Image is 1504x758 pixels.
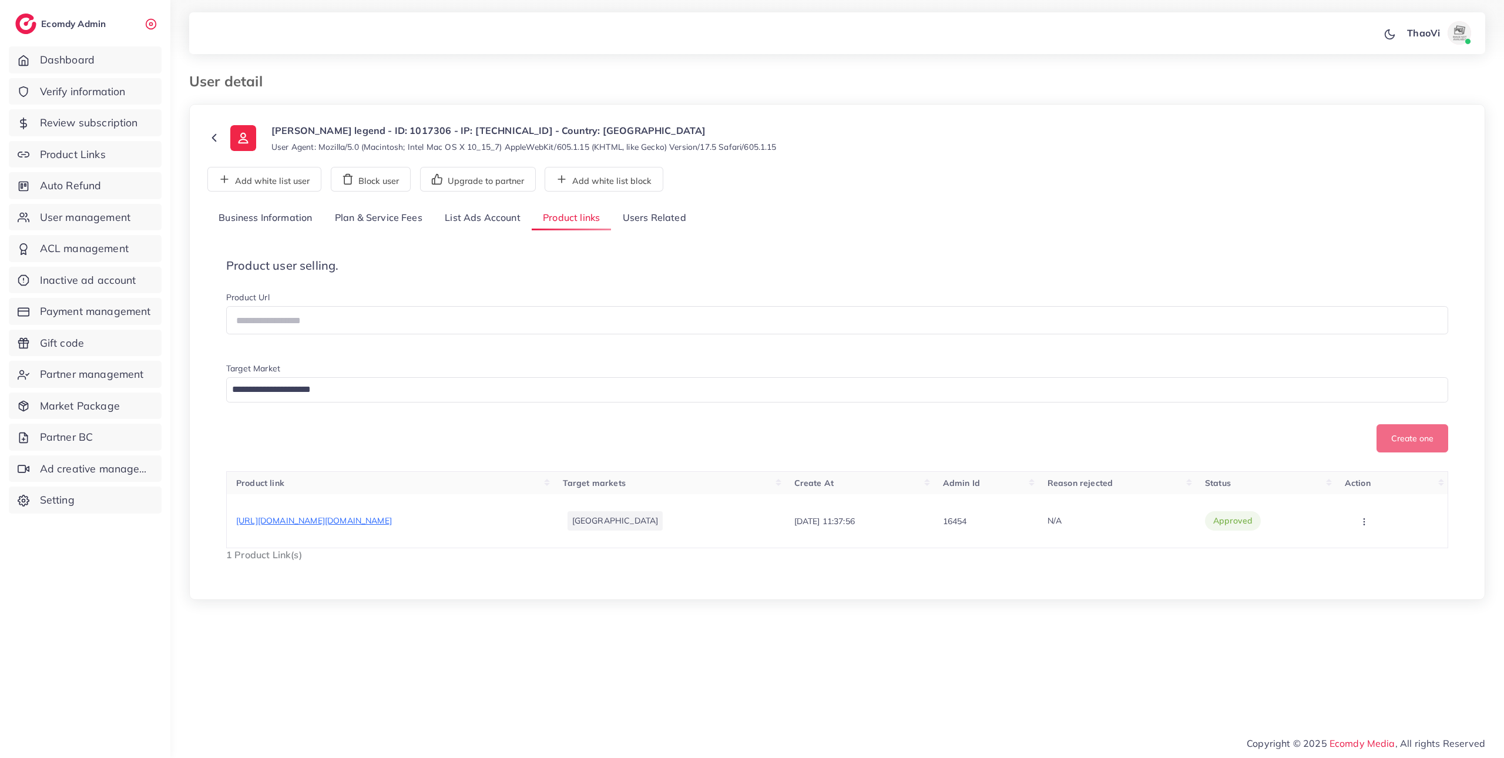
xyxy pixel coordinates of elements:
a: Product links [532,206,611,231]
p: [PERSON_NAME] legend - ID: 1017306 - IP: [TECHNICAL_ID] - Country: [GEOGRAPHIC_DATA] [271,123,777,137]
span: Partner BC [40,430,93,445]
a: Review subscription [9,109,162,136]
a: Inactive ad account [9,267,162,294]
h4: Product user selling. [226,259,1448,273]
span: ACL management [40,241,129,256]
button: Block user [331,167,411,192]
a: Market Package [9,393,162,420]
span: Admin Id [943,478,980,488]
span: Action [1345,478,1371,488]
span: [URL][DOMAIN_NAME][DOMAIN_NAME] [236,515,392,526]
button: Create one [1377,424,1448,452]
span: Dashboard [40,52,95,68]
img: logo [15,14,36,34]
a: Plan & Service Fees [324,206,434,231]
small: User Agent: Mozilla/5.0 (Macintosh; Intel Mac OS X 10_15_7) AppleWebKit/605.1.15 (KHTML, like Gec... [271,141,777,153]
span: User management [40,210,130,225]
span: Auto Refund [40,178,102,193]
p: ThaoVi [1407,26,1440,40]
button: Add white list block [545,167,663,192]
input: Search for option [228,381,1433,399]
li: [GEOGRAPHIC_DATA] [568,511,663,530]
a: Partner BC [9,424,162,451]
p: [DATE] 11:37:56 [794,514,855,528]
a: Business Information [207,206,324,231]
span: Gift code [40,336,84,351]
a: Auto Refund [9,172,162,199]
p: 16454 [943,514,967,528]
a: User management [9,204,162,231]
a: Product Links [9,141,162,168]
span: Market Package [40,398,120,414]
h2: Ecomdy Admin [41,18,109,29]
span: , All rights Reserved [1395,736,1485,750]
a: Gift code [9,330,162,357]
span: Status [1205,478,1231,488]
a: ACL management [9,235,162,262]
label: Product Url [226,291,270,303]
a: List Ads Account [434,206,532,231]
h3: User detail [189,73,272,90]
a: Ad creative management [9,455,162,482]
span: approved [1213,515,1253,526]
span: Product link [236,478,284,488]
span: Create At [794,478,834,488]
a: Ecomdy Media [1330,737,1395,749]
a: Partner management [9,361,162,388]
button: Upgrade to partner [420,167,536,192]
span: Setting [40,492,75,508]
span: Ad creative management [40,461,153,477]
a: Users Related [611,206,697,231]
img: ic-user-info.36bf1079.svg [230,125,256,151]
span: Reason rejected [1048,478,1113,488]
span: Copyright © 2025 [1247,736,1485,750]
button: Add white list user [207,167,321,192]
span: Review subscription [40,115,138,130]
label: Target Market [226,363,280,374]
a: Setting [9,487,162,514]
a: Dashboard [9,46,162,73]
span: Partner management [40,367,144,382]
a: ThaoViavatar [1401,21,1476,45]
span: Inactive ad account [40,273,136,288]
div: Search for option [226,377,1448,403]
a: logoEcomdy Admin [15,14,109,34]
span: Target markets [563,478,626,488]
span: Verify information [40,84,126,99]
a: Payment management [9,298,162,325]
span: 1 Product Link(s) [226,549,302,561]
span: Product Links [40,147,106,162]
img: avatar [1448,21,1471,45]
span: Payment management [40,304,151,319]
span: N/A [1048,515,1062,526]
a: Verify information [9,78,162,105]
